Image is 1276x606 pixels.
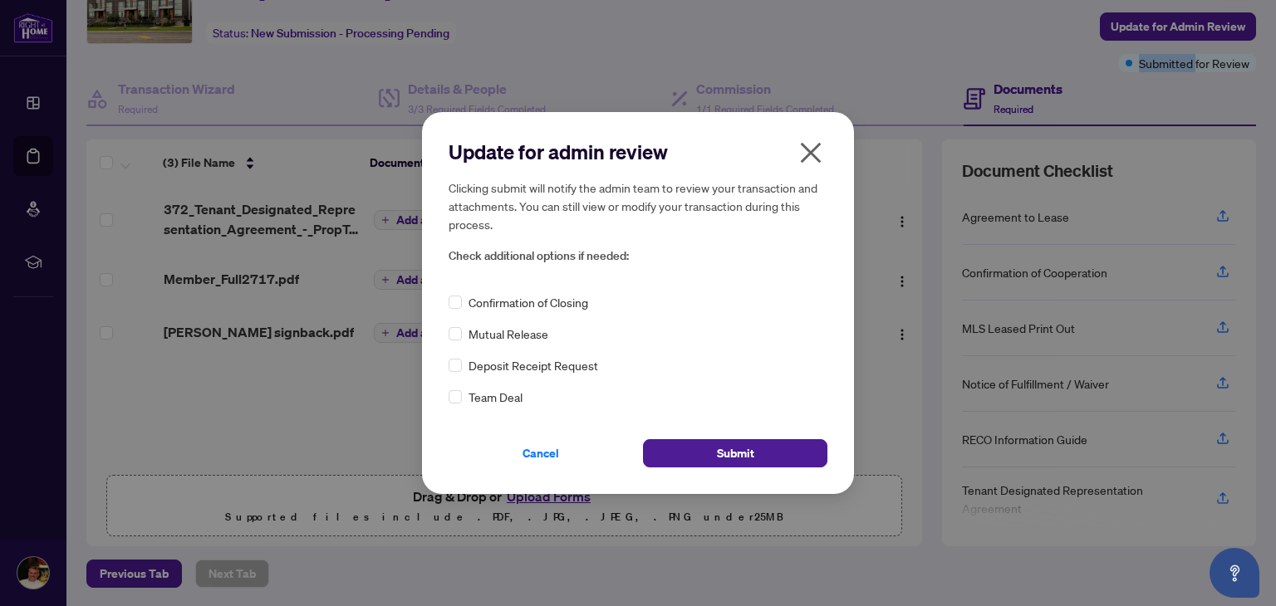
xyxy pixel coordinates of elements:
[469,356,598,374] span: Deposit Receipt Request
[797,139,824,166] span: close
[449,178,827,233] h5: Clicking submit will notify the admin team to review your transaction and attachments. You can st...
[449,439,633,467] button: Cancel
[1210,548,1259,598] button: Open asap
[469,293,588,311] span: Confirmation of Closing
[523,440,559,467] span: Cancel
[717,440,754,467] span: Submit
[469,325,548,343] span: Mutual Release
[643,439,827,467] button: Submit
[449,139,827,165] h2: Update for admin review
[469,388,523,406] span: Team Deal
[449,247,827,266] span: Check additional options if needed:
